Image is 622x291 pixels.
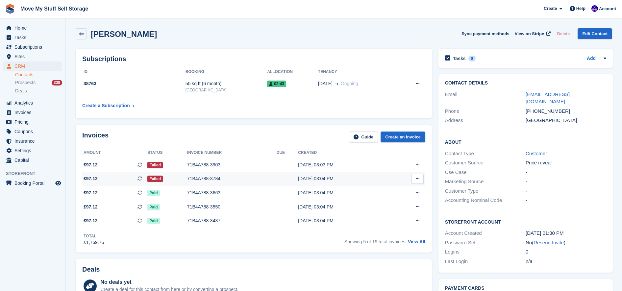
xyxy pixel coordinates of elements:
[187,189,277,196] div: 71B4A788-3663
[14,61,54,71] span: CRM
[298,175,390,182] div: [DATE] 03:04 PM
[147,190,160,196] span: Paid
[445,187,526,195] div: Customer Type
[461,28,510,39] button: Sync payment methods
[84,189,98,196] span: £97.12
[147,162,163,168] span: Failed
[14,127,54,136] span: Coupons
[445,197,526,204] div: Accounting Nominal Code
[445,286,606,291] h2: Payment cards
[3,33,62,42] a: menu
[82,80,186,87] div: 38763
[14,146,54,155] span: Settings
[84,204,98,210] span: £97.12
[82,102,130,109] div: Create a Subscription
[526,151,547,156] a: Customer
[14,179,54,188] span: Booking Portal
[15,87,62,94] a: Deals
[3,117,62,127] a: menu
[186,80,267,87] div: 50 sq ft (6 month)
[445,150,526,158] div: Contact Type
[298,217,390,224] div: [DATE] 03:04 PM
[15,80,36,86] span: Prospects
[82,266,100,273] h2: Deals
[578,28,612,39] a: Edit Contact
[544,5,557,12] span: Create
[445,159,526,167] div: Customer Source
[187,217,277,224] div: 71B4A788-3437
[147,204,160,210] span: Paid
[84,239,104,246] div: £1,769.76
[468,56,476,61] div: 0
[445,248,526,256] div: Logins
[526,91,570,105] a: [EMAIL_ADDRESS][DOMAIN_NAME]
[147,148,187,158] th: Status
[15,88,27,94] span: Deals
[147,218,160,224] span: Paid
[445,169,526,176] div: Use Case
[267,81,286,87] span: 02-43
[82,67,186,77] th: ID
[14,33,54,42] span: Tasks
[91,30,157,38] h2: [PERSON_NAME]
[445,230,526,237] div: Account Created
[534,240,564,245] a: Resend Invite
[453,56,466,61] h2: Tasks
[526,159,606,167] div: Price reveal
[526,239,606,247] div: No
[14,136,54,146] span: Insurance
[349,132,378,142] a: Guide
[14,23,54,33] span: Home
[3,98,62,108] a: menu
[3,42,62,52] a: menu
[526,230,606,237] div: [DATE] 01:30 PM
[445,91,526,106] div: Email
[82,55,425,63] h2: Subscriptions
[3,136,62,146] a: menu
[14,156,54,165] span: Capital
[3,52,62,61] a: menu
[526,187,606,195] div: -
[576,5,585,12] span: Help
[381,132,425,142] a: Create an Invoice
[5,4,15,14] img: stora-icon-8386f47178a22dfd0bd8f6a31ec36ba5ce8667c1dd55bd0f319d3a0aa187defe.svg
[82,148,147,158] th: Amount
[187,175,277,182] div: 71B4A788-3784
[445,218,606,225] h2: Storefront Account
[3,108,62,117] a: menu
[277,148,298,158] th: Due
[14,98,54,108] span: Analytics
[186,67,267,77] th: Booking
[526,108,606,115] div: [PHONE_NUMBER]
[526,117,606,124] div: [GEOGRAPHIC_DATA]
[18,3,91,14] a: Move My Stuff Self Storage
[526,178,606,185] div: -
[445,108,526,115] div: Phone
[54,179,62,187] a: Preview store
[52,80,62,85] div: 338
[344,239,405,244] span: Showing 5 of 19 total invoices
[82,100,134,112] a: Create a Subscription
[3,23,62,33] a: menu
[100,278,238,286] div: No deals yet
[526,248,606,256] div: 0
[187,204,277,210] div: 71B4A788-3550
[186,87,267,93] div: [GEOGRAPHIC_DATA]
[14,117,54,127] span: Pricing
[526,169,606,176] div: -
[3,156,62,165] a: menu
[82,132,109,142] h2: Invoices
[187,148,277,158] th: Invoice number
[15,79,62,86] a: Prospects 338
[515,31,544,37] span: View on Stripe
[298,161,390,168] div: [DATE] 03:03 PM
[445,178,526,185] div: Marketing Source
[84,175,98,182] span: £97.12
[445,138,606,145] h2: About
[3,146,62,155] a: menu
[408,239,425,244] a: View All
[298,204,390,210] div: [DATE] 03:04 PM
[532,240,565,245] span: ( )
[445,81,606,86] h2: Contact Details
[147,176,163,182] span: Failed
